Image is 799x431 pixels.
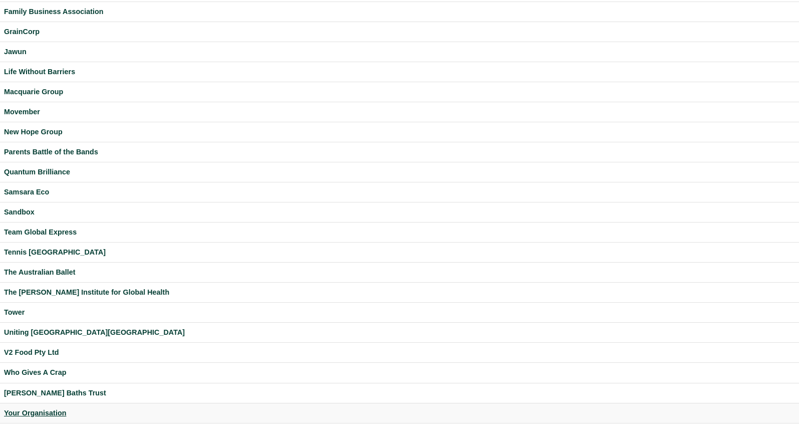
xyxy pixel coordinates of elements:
a: Team Global Express [4,227,795,238]
a: Tennis [GEOGRAPHIC_DATA] [4,247,795,258]
a: V2 Food Pty Ltd [4,347,795,358]
a: [PERSON_NAME] Baths Trust [4,387,795,399]
a: Macquarie Group [4,86,795,98]
a: Sandbox [4,206,795,218]
a: Your Organisation [4,407,795,419]
a: GrainCorp [4,26,795,38]
a: The [PERSON_NAME] Institute for Global Health [4,287,795,298]
a: Life Without Barriers [4,66,795,78]
a: Family Business Association [4,6,795,18]
a: Samsara Eco [4,186,795,198]
a: New Hope Group [4,126,795,138]
a: Uniting [GEOGRAPHIC_DATA][GEOGRAPHIC_DATA] [4,327,795,338]
a: Jawun [4,46,795,58]
a: Quantum Brilliance [4,166,795,178]
a: Who Gives A Crap [4,367,795,378]
a: The Australian Ballet [4,267,795,278]
a: Tower [4,307,795,318]
a: Parents Battle of the Bands [4,146,795,158]
a: Movember [4,106,795,118]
